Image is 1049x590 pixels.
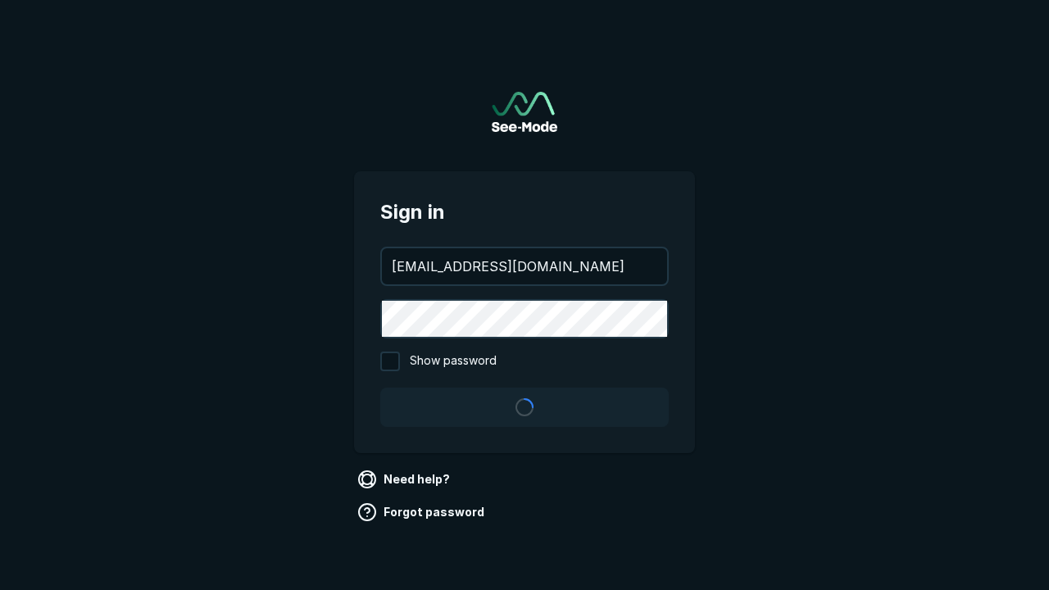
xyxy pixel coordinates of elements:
a: Need help? [354,466,456,492]
a: Go to sign in [492,92,557,132]
img: See-Mode Logo [492,92,557,132]
span: Show password [410,352,497,371]
input: your@email.com [382,248,667,284]
a: Forgot password [354,499,491,525]
span: Sign in [380,197,669,227]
